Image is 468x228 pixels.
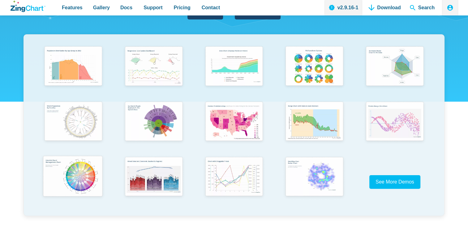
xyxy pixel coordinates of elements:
[62,3,83,12] span: Features
[282,154,346,201] img: Heatmap Over Radar Chart
[282,44,346,90] img: Pie Transform Options
[369,175,420,188] a: See More Demos
[11,1,45,12] a: ZingChart Logo. Click to return to the homepage
[194,99,274,154] a: Election Predictions Map
[274,99,354,154] a: Range Chart with Rultes & Scale Markers
[202,3,220,12] span: Contact
[202,154,266,201] img: Chart with Draggable Y-Axis
[202,99,266,145] img: Election Predictions Map
[122,44,186,90] img: Responsive Live Update Dashboard
[93,3,110,12] span: Gallery
[194,44,274,99] a: Area Chart (Displays Nodes on Hover)
[41,99,105,145] img: World Population by Country
[194,154,274,210] a: Chart with Draggable Y-Axis
[354,44,435,99] a: Animated Radar Chart ft. Pet Data
[122,99,186,145] img: Sun Burst Plugin Example ft. File System Data
[282,99,346,145] img: Range Chart with Rultes & Scale Markers
[120,3,132,12] span: Docs
[144,3,162,12] span: Support
[376,179,414,184] span: See More Demos
[354,99,435,154] a: Points Along a Sine Wave
[114,154,194,210] a: Mixed Data Set (Clustered, Stacked, and Regular)
[114,99,194,154] a: Sun Burst Plugin Example ft. File System Data
[114,44,194,99] a: Responsive Live Update Dashboard
[274,154,354,210] a: Heatmap Over Radar Chart
[33,154,114,210] a: Colorful Chord Management Chart
[174,3,190,12] span: Pricing
[33,44,114,99] a: Population Distribution by Age Group in 2052
[33,99,114,154] a: World Population by Country
[363,44,427,90] img: Animated Radar Chart ft. Pet Data
[363,99,427,145] img: Points Along a Sine Wave
[41,44,105,90] img: Population Distribution by Age Group in 2052
[122,154,186,200] img: Mixed Data Set (Clustered, Stacked, and Regular)
[274,44,354,99] a: Pie Transform Options
[202,44,266,90] img: Area Chart (Displays Nodes on Hover)
[40,153,106,200] img: Colorful Chord Management Chart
